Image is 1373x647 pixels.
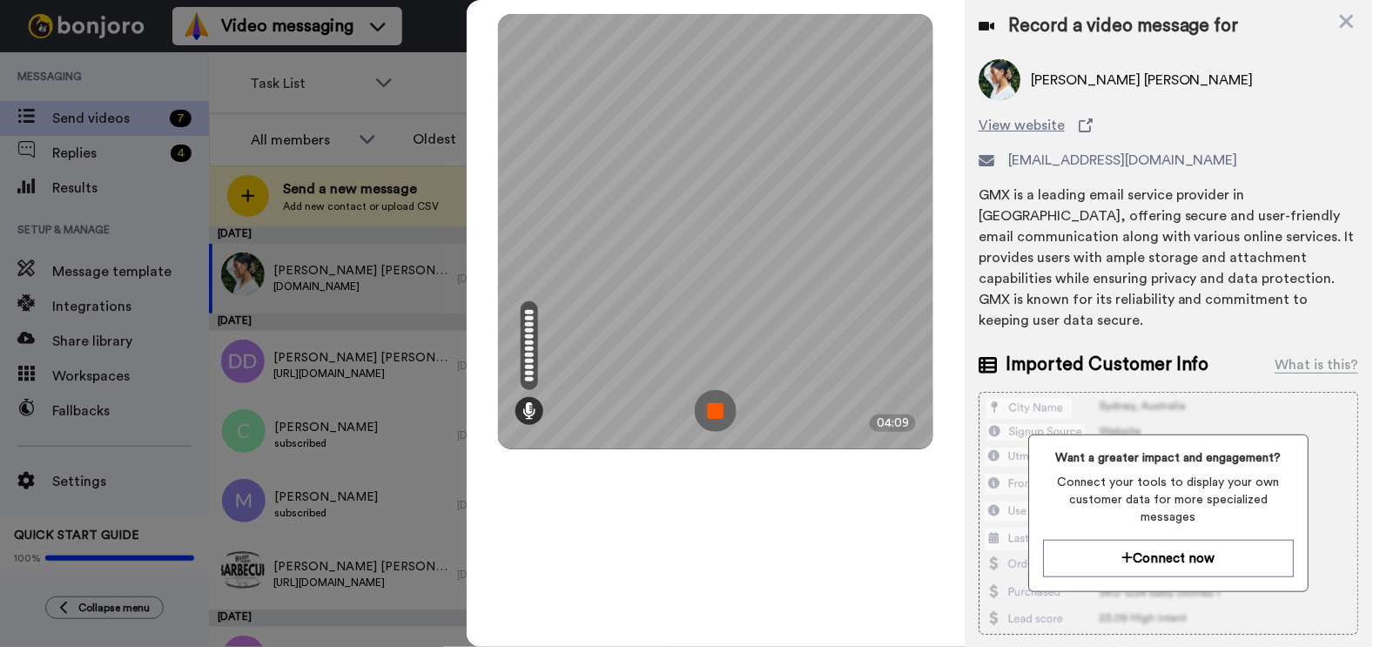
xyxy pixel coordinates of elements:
[695,390,737,432] img: ic_record_stop.svg
[979,115,1066,136] span: View website
[870,414,916,432] div: 04:09
[979,185,1359,331] div: GMX is a leading email service provider in [GEOGRAPHIC_DATA], offering secure and user-friendly e...
[979,115,1359,136] a: View website
[1044,540,1295,577] button: Connect now
[1009,150,1239,171] span: [EMAIL_ADDRESS][DOMAIN_NAME]
[1006,352,1210,378] span: Imported Customer Info
[1044,449,1295,467] span: Want a greater impact and engagement?
[1044,474,1295,526] span: Connect your tools to display your own customer data for more specialized messages
[1275,354,1359,375] div: What is this?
